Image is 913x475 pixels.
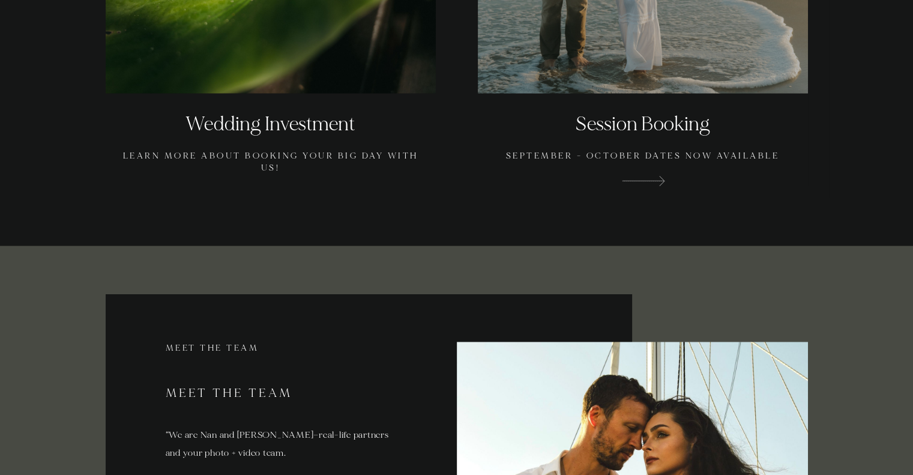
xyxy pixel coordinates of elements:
[106,111,436,138] h2: Wedding Investment
[106,138,436,174] p: Learn more about booking your big day with us!
[478,111,808,138] h2: Session Booking
[166,342,397,354] p: meet the team
[478,138,808,162] p: September - October dates now available
[166,384,397,402] h3: Meet The Team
